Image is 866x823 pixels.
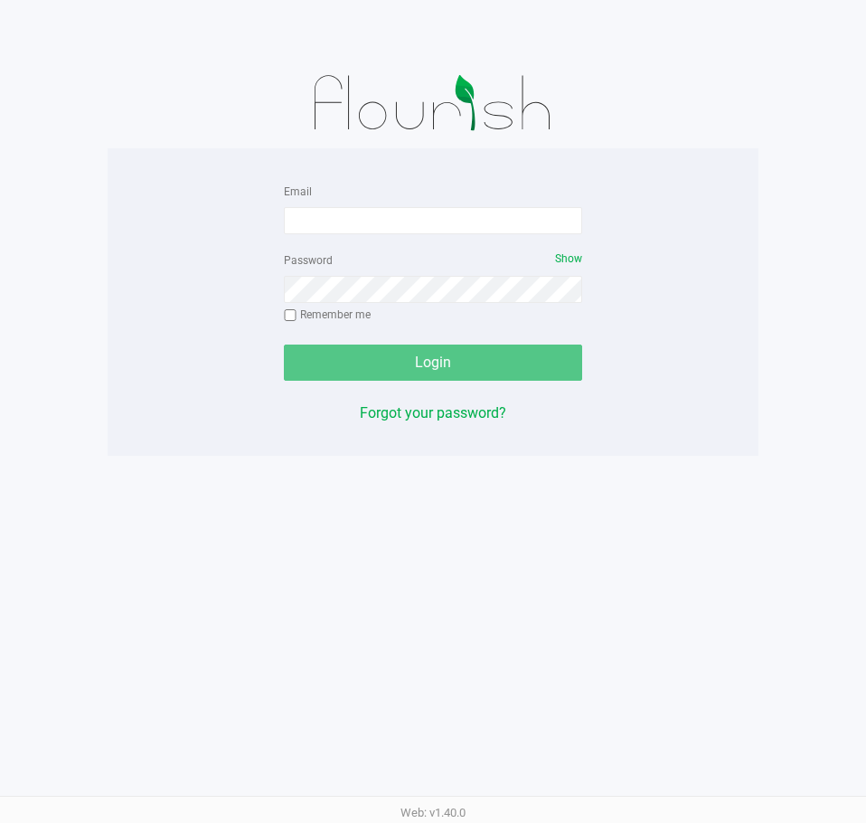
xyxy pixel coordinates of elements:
[284,252,333,269] label: Password
[360,402,506,424] button: Forgot your password?
[284,307,371,323] label: Remember me
[284,309,297,322] input: Remember me
[400,806,466,819] span: Web: v1.40.0
[555,252,582,265] span: Show
[284,184,312,200] label: Email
